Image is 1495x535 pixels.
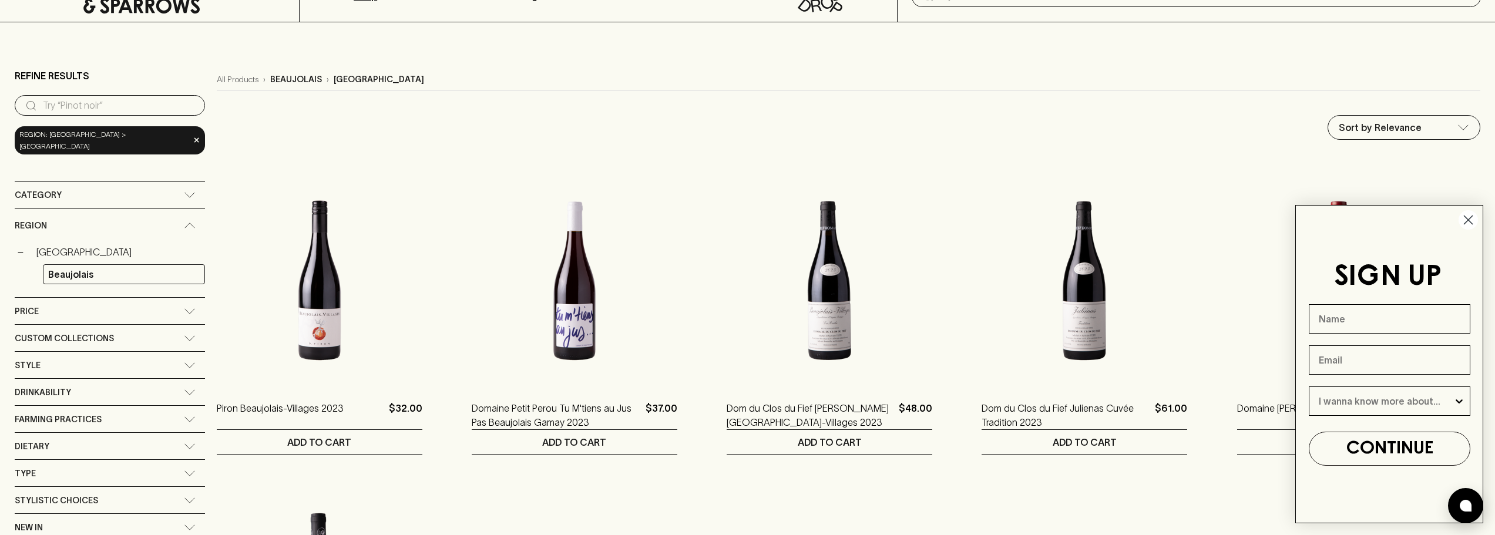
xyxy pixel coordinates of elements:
a: Dom du Clos du Fief [PERSON_NAME][GEOGRAPHIC_DATA]-Villages 2023 [727,401,894,429]
p: Sort by Relevance [1339,120,1422,134]
div: Sort by Relevance [1328,116,1480,139]
p: › [327,73,329,86]
p: $48.00 [899,401,932,429]
p: Refine Results [15,69,89,83]
a: Beaujolais [43,264,205,284]
span: region: [GEOGRAPHIC_DATA] > [GEOGRAPHIC_DATA] [19,129,190,152]
div: Type [15,460,205,486]
button: ADD TO CART [1237,430,1443,454]
input: Try “Pinot noir” [43,96,196,115]
div: Stylistic Choices [15,487,205,513]
a: Dom du Clos du Fief Julienas Cuvée Tradition 2023 [982,401,1150,429]
img: bubble-icon [1460,500,1472,512]
a: [GEOGRAPHIC_DATA] [31,242,205,262]
input: Name [1309,304,1470,334]
button: Show Options [1453,387,1465,415]
button: − [15,246,26,258]
p: › [263,73,266,86]
button: Close dialog [1458,210,1479,230]
button: ADD TO CART [472,430,677,454]
p: $37.00 [646,401,677,429]
span: Region [15,218,47,233]
p: ADD TO CART [287,435,351,449]
span: Category [15,188,62,203]
span: × [193,134,200,146]
span: Price [15,304,39,319]
p: ADD TO CART [1053,435,1117,449]
div: Dietary [15,433,205,459]
p: [GEOGRAPHIC_DATA] [334,73,424,86]
button: ADD TO CART [982,430,1187,454]
div: Region [15,209,205,243]
img: Piron Beaujolais-Villages 2023 [217,178,422,383]
a: Domaine [PERSON_NAME] 2023 [1237,401,1376,429]
p: $32.00 [389,401,422,429]
span: Drinkability [15,385,71,400]
input: I wanna know more about... [1319,387,1453,415]
a: Domaine Petit Perou Tu M'tiens au Jus Pas Beaujolais Gamay 2023 [472,401,641,429]
div: Category [15,182,205,208]
div: Farming Practices [15,406,205,432]
span: Dietary [15,439,49,454]
button: ADD TO CART [217,430,422,454]
img: Domaine de Collette Gamay 2023 [1237,178,1443,383]
div: Drinkability [15,379,205,405]
p: $61.00 [1155,401,1187,429]
input: Email [1309,345,1470,375]
img: Dom du Clos du Fief La Roche Beaujolais-Villages 2023 [727,178,932,383]
img: Dom du Clos du Fief Julienas Cuvée Tradition 2023 [982,178,1187,383]
a: Piron Beaujolais-Villages 2023 [217,401,344,429]
span: Custom Collections [15,331,114,346]
button: ADD TO CART [727,430,932,454]
p: ADD TO CART [798,435,862,449]
img: Domaine Petit Perou Tu M'tiens au Jus Pas Beaujolais Gamay 2023 [472,178,677,383]
p: ADD TO CART [542,435,606,449]
div: FLYOUT Form [1284,193,1495,535]
button: CONTINUE [1309,432,1470,466]
span: Style [15,358,41,373]
span: New In [15,520,43,535]
span: Type [15,466,36,481]
p: beaujolais [270,73,322,86]
div: Custom Collections [15,325,205,351]
a: All Products [217,73,258,86]
span: Stylistic Choices [15,493,98,508]
div: Style [15,352,205,378]
div: Price [15,298,205,324]
span: SIGN UP [1334,264,1442,291]
span: Farming Practices [15,412,102,427]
